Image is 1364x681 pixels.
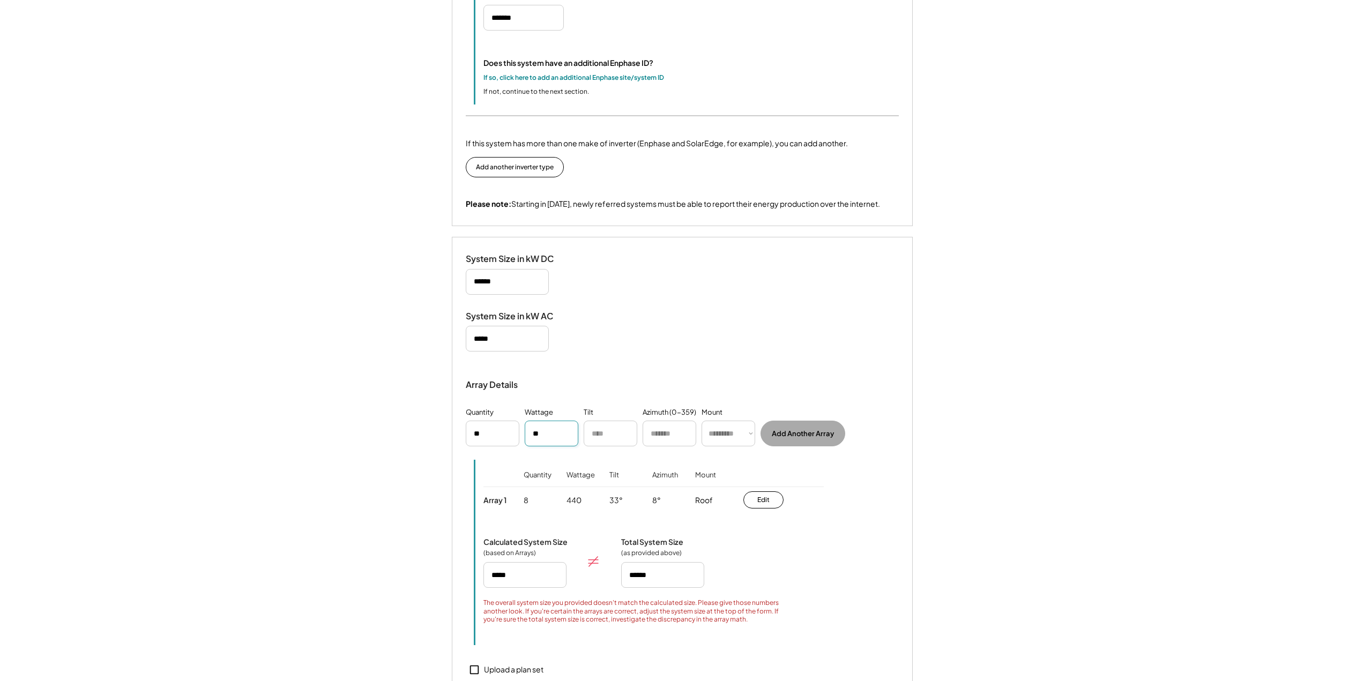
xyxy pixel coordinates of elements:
[743,491,784,508] button: Edit
[567,470,595,495] div: Wattage
[761,421,845,446] button: Add Another Array
[483,598,792,624] div: The overall system size you provided doesn't match the calculated size. Please give those numbers...
[483,73,664,83] div: If so, click here to add an additional Enphase site/system ID
[524,470,551,495] div: Quantity
[621,537,683,547] div: Total System Size
[643,407,696,418] div: Azimuth (0-359)
[483,495,506,505] div: Array 1
[525,407,553,418] div: Wattage
[466,253,573,265] div: System Size in kW DC
[483,87,589,96] div: If not, continue to the next section.
[483,57,653,69] div: Does this system have an additional Enphase ID?
[484,664,543,675] div: Upload a plan set
[695,495,713,506] div: Roof
[567,495,582,506] div: 440
[466,138,848,149] div: If this system has more than one make of inverter (Enphase and SolarEdge, for example), you can a...
[584,407,593,418] div: Tilt
[695,470,716,495] div: Mount
[466,199,511,208] strong: Please note:
[609,495,623,506] div: 33°
[466,157,564,177] button: Add another inverter type
[609,470,619,495] div: Tilt
[466,407,494,418] div: Quantity
[621,549,682,557] div: (as provided above)
[466,311,573,322] div: System Size in kW AC
[483,549,537,557] div: (based on Arrays)
[702,407,722,418] div: Mount
[466,199,880,209] div: Starting in [DATE], newly referred systems must be able to report their energy production over th...
[652,470,678,495] div: Azimuth
[466,378,519,391] div: Array Details
[483,537,568,547] div: Calculated System Size
[652,495,661,506] div: 8°
[524,495,528,506] div: 8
